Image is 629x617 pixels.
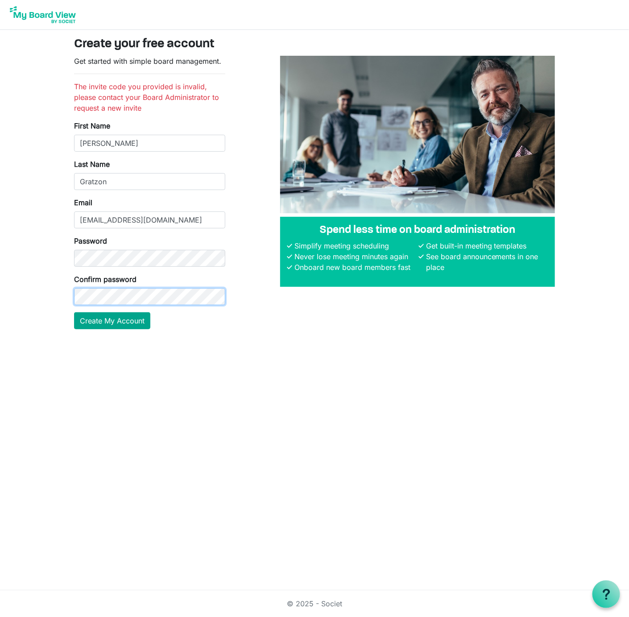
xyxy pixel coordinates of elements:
[74,312,150,329] button: Create My Account
[287,224,548,237] h4: Spend less time on board administration
[74,37,555,52] h3: Create your free account
[287,599,342,608] a: © 2025 - Societ
[74,197,92,208] label: Email
[74,81,225,113] li: The invite code you provided is invalid, please contact your Board Administrator to request a new...
[424,240,548,251] li: Get built-in meeting templates
[280,56,555,213] img: A photograph of board members sitting at a table
[74,120,110,131] label: First Name
[74,274,137,285] label: Confirm password
[293,262,417,273] li: Onboard new board members fast
[74,236,107,246] label: Password
[74,159,110,170] label: Last Name
[74,57,221,66] span: Get started with simple board management.
[293,251,417,262] li: Never lose meeting minutes again
[424,251,548,273] li: See board announcements in one place
[7,4,79,26] img: My Board View Logo
[293,240,417,251] li: Simplify meeting scheduling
